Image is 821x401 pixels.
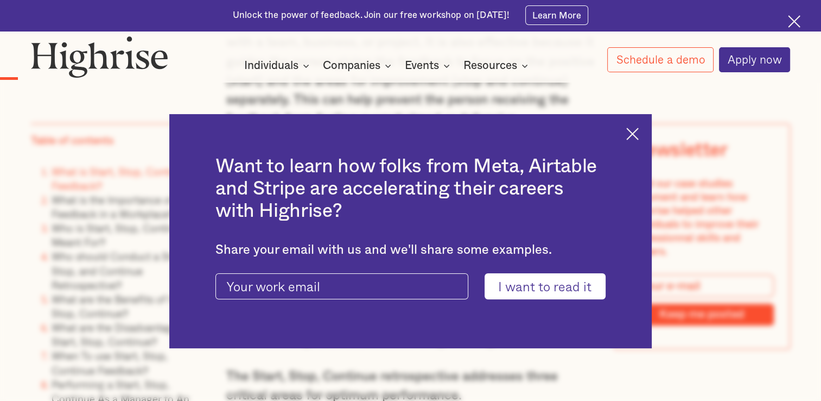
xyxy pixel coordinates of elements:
input: I want to read it [485,273,606,299]
form: current-ascender-blog-article-modal-form [215,273,606,299]
a: Apply now [719,47,791,72]
h2: Want to learn how folks from Meta, Airtable and Stripe are accelerating their careers with Highrise? [215,155,606,222]
div: Events [405,59,453,72]
div: Individuals [244,59,313,72]
div: Share your email with us and we'll share some examples. [215,243,606,258]
div: Individuals [244,59,298,72]
div: Resources [463,59,531,72]
input: Your work email [215,273,468,299]
a: Schedule a demo [607,47,714,72]
div: Unlock the power of feedback. Join our free workshop on [DATE]! [233,9,510,22]
div: Resources [463,59,517,72]
a: Learn More [525,5,589,25]
div: Events [405,59,439,72]
img: Cross icon [788,15,800,28]
img: Cross icon [626,128,639,140]
img: Highrise logo [31,36,168,77]
div: Companies [323,59,394,72]
div: Companies [323,59,380,72]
